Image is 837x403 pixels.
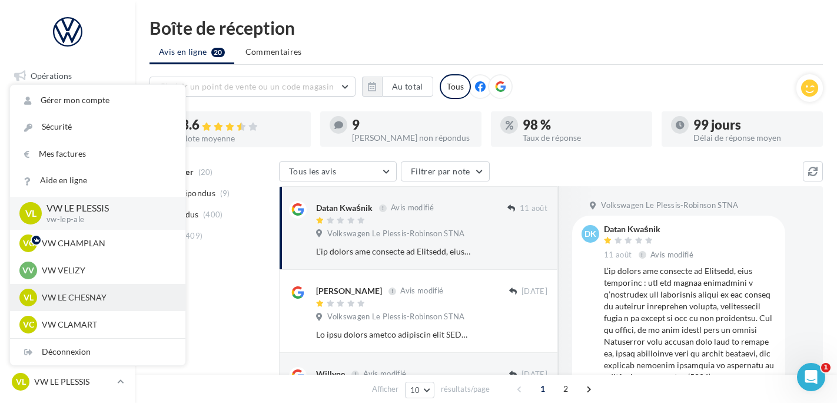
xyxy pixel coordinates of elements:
[316,329,471,341] div: Lo ipsu dolors ametco adipiscin elit SEDD ei Tempori Utlabore. E'do ma ali enimadmi veniamquis no...
[316,246,471,257] div: L’ip dolors ame consecte ad Elitsedd, eius temporinc : utl etd magnaa enimadmini v q’nostrudex ul...
[327,312,464,322] span: Volkswagen Le Plessis-Robinson STNA
[7,182,128,207] a: Contacts
[650,250,693,259] span: Avis modifié
[362,77,433,97] button: Au total
[556,379,575,398] span: 2
[441,384,490,395] span: résultats/page
[522,369,547,380] span: [DATE]
[797,363,825,391] iframe: Intercom live chat
[23,319,34,331] span: VC
[523,134,643,142] div: Taux de réponse
[7,64,128,88] a: Opérations
[245,46,302,58] span: Commentaires
[821,363,831,372] span: 1
[9,371,126,393] a: VL VW LE PLESSIS
[279,161,397,181] button: Tous les avis
[10,167,185,194] a: Aide en ligne
[7,153,128,177] a: Campagnes
[46,201,167,215] p: VW LE PLESSIS
[42,292,171,303] p: VW LE CHESNAY
[405,382,435,398] button: 10
[604,225,696,233] div: Datan Kwaśnik
[150,77,356,97] button: Choisir un point de vente ou un code magasin
[220,189,230,198] span: (9)
[391,203,434,213] span: Avis modifié
[523,118,643,131] div: 98 %
[23,237,34,249] span: VC
[382,77,433,97] button: Au total
[7,240,128,265] a: Calendrier
[22,265,34,276] span: VV
[584,228,596,240] span: DK
[7,93,128,118] a: Boîte de réception20
[160,81,334,91] span: Choisir un point de vente ou un code magasin
[10,339,185,365] div: Déconnexion
[10,87,185,114] a: Gérer mon compte
[604,250,632,260] span: 11 août
[316,368,345,380] div: Willyne
[42,237,171,249] p: VW CHAMPLAN
[693,134,813,142] div: Délai de réponse moyen
[42,265,171,276] p: VW VELIZY
[150,19,823,37] div: Boîte de réception
[440,74,471,99] div: Tous
[410,385,420,395] span: 10
[7,309,128,343] a: Campagnes DataOnDemand
[372,384,398,395] span: Afficher
[46,214,167,225] p: vw-lep-ale
[203,210,223,219] span: (400)
[24,292,34,303] span: VL
[31,71,72,81] span: Opérations
[401,161,490,181] button: Filtrer par note
[693,118,813,131] div: 99 jours
[363,369,406,379] span: Avis modifié
[181,118,301,132] div: 3.6
[34,376,112,388] p: VW LE PLESSIS
[316,202,373,214] div: Datan Kwaśnik
[10,114,185,140] a: Sécurité
[183,231,203,240] span: (409)
[601,200,738,211] span: Volkswagen Le Plessis-Robinson STNA
[327,229,464,239] span: Volkswagen Le Plessis-Robinson STNA
[400,286,443,296] span: Avis modifié
[352,118,472,131] div: 9
[10,141,185,167] a: Mes factures
[533,379,552,398] span: 1
[7,211,128,236] a: Médiathèque
[16,376,26,388] span: VL
[289,166,337,176] span: Tous les avis
[7,270,128,305] a: PLV et print personnalisable
[25,206,36,220] span: VL
[520,203,547,214] span: 11 août
[161,187,215,199] span: Non répondus
[522,286,547,297] span: [DATE]
[7,123,128,148] a: Visibilité en ligne
[181,134,301,143] div: Note moyenne
[352,134,472,142] div: [PERSON_NAME] non répondus
[316,285,382,297] div: [PERSON_NAME]
[42,319,171,331] p: VW CLAMART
